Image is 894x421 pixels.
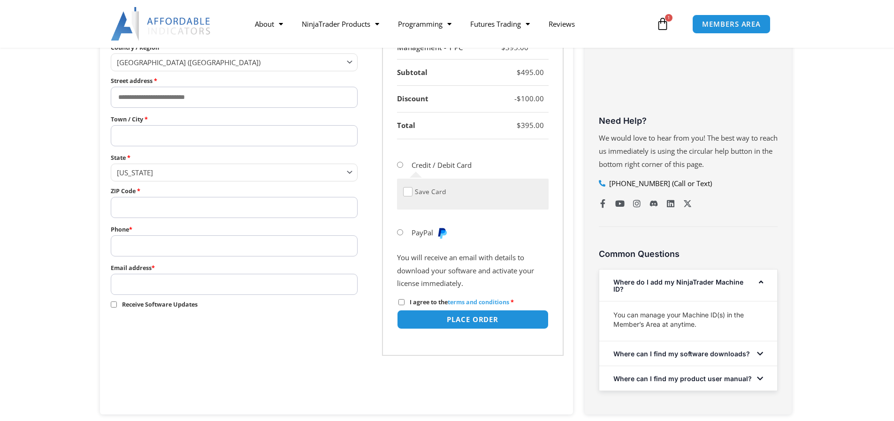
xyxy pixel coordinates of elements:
[397,86,484,113] th: Discount
[389,13,461,35] a: Programming
[599,270,777,301] div: Where do I add my NinjaTrader Machine ID?
[599,115,778,126] h3: Need Help?
[517,120,521,130] span: $
[111,185,358,197] label: ZIP Code
[514,94,517,103] span: -
[511,298,514,306] abbr: required
[397,68,428,77] strong: Subtotal
[599,248,778,259] h3: Common Questions
[613,278,743,293] a: Where do I add my NinjaTrader Machine ID?
[111,301,117,308] input: Receive Software Updates
[111,164,358,181] span: State
[692,15,771,34] a: MEMBERS AREA
[117,58,344,67] span: United States (US)
[292,13,389,35] a: NinjaTrader Products
[613,310,763,329] p: You can manage your Machine ID(s) in the Member’s Area at anytime.
[401,183,540,184] iframe: Secure payment input frame
[398,299,405,305] input: I agree to theterms and conditions *
[517,94,521,103] span: $
[517,68,521,77] span: $
[397,251,549,291] p: You will receive an email with details to download your software and activate your license immedi...
[599,341,777,366] div: Where can I find my software downloads?
[461,13,539,35] a: Futures Trading
[501,43,505,52] span: $
[599,133,778,169] span: We would love to hear from you! The best way to reach us immediately is using the circular help b...
[410,298,509,306] span: I agree to the
[415,187,446,197] label: Save Card
[111,7,212,41] img: LogoAI | Affordable Indicators – NinjaTrader
[436,227,448,239] img: PayPal
[517,120,544,130] bdi: 395.00
[397,120,415,130] strong: Total
[599,366,777,391] div: Where can I find my product user manual?
[245,13,292,35] a: About
[517,68,544,77] bdi: 495.00
[412,228,448,237] label: PayPal
[665,14,672,22] span: 1
[501,43,528,52] bdi: 395.00
[397,310,549,329] button: Place order
[599,43,778,113] iframe: Customer reviews powered by Trustpilot
[245,13,654,35] nav: Menu
[613,350,750,358] a: Where can I find my software downloads?
[607,177,712,190] span: [PHONE_NUMBER] (Call or Text)
[517,94,544,103] bdi: 100.00
[111,224,358,235] label: Phone
[613,375,752,383] a: Where can I find my product user manual?
[448,298,509,306] a: terms and conditions
[111,113,358,125] label: Town / City
[412,160,472,170] label: Credit / Debit Card
[599,301,777,341] div: Where do I add my NinjaTrader Machine ID?
[111,152,358,164] label: State
[539,13,584,35] a: Reviews
[642,10,683,38] a: 1
[111,53,358,71] span: Country / Region
[117,168,344,177] span: Georgia
[111,262,358,274] label: Email address
[111,75,358,87] label: Street address
[122,301,198,308] span: Receive Software Updates
[702,21,761,28] span: MEMBERS AREA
